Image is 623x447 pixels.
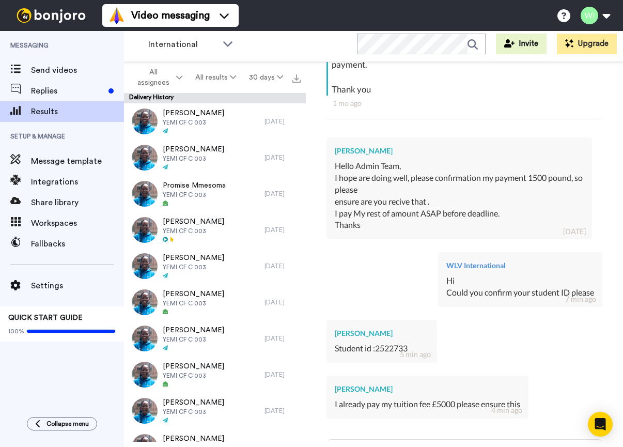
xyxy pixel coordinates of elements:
img: 54fb660b-57ad-4dfc-a4b5-831b319ee628-thumb.jpg [132,217,158,243]
img: 54fb660b-57ad-4dfc-a4b5-831b319ee628-thumb.jpg [132,326,158,351]
span: QUICK START GUIDE [8,314,83,321]
button: Invite [496,34,547,54]
div: [DATE] [264,407,301,415]
button: Export all results that match these filters now. [289,70,304,85]
img: bj-logo-header-white.svg [12,8,90,23]
div: [DATE] [264,334,301,343]
button: All assignees [126,63,189,92]
span: Share library [31,196,124,209]
div: [PERSON_NAME] [335,384,520,394]
span: [PERSON_NAME] [163,253,224,263]
span: [PERSON_NAME] [163,325,224,335]
span: YEMI CF C 003 [163,299,224,307]
img: 54fb660b-57ad-4dfc-a4b5-831b319ee628-thumb.jpg [132,289,158,315]
button: 30 days [242,68,289,87]
a: [PERSON_NAME]YEMI CF C 003[DATE] [124,140,306,176]
span: 100% [8,327,24,335]
div: Hello Admin Team, I hope are doing well, please confirmation my payment 1500 pound, so please ens... [335,160,584,231]
a: [PERSON_NAME]YEMI CF C 003[DATE] [124,357,306,393]
img: 54fb660b-57ad-4dfc-a4b5-831b319ee628-thumb.jpg [132,145,158,171]
div: 7 min ago [565,294,596,304]
span: International [148,38,217,51]
span: Workspaces [31,217,124,229]
span: Replies [31,85,104,97]
div: [DATE] [264,298,301,306]
span: Integrations [31,176,124,188]
div: I already pay my tuition fee £5000 please ensure this [335,398,520,410]
span: [PERSON_NAME] [163,108,224,118]
div: [DATE] [264,153,301,162]
span: [PERSON_NAME] [163,217,224,227]
span: Video messaging [131,8,210,23]
div: [PERSON_NAME] [335,146,584,156]
div: Hi Could you confirm your student ID please [446,275,594,299]
div: Student id :2522733 [335,343,429,354]
div: [DATE] [264,262,301,270]
img: 54fb660b-57ad-4dfc-a4b5-831b319ee628-thumb.jpg [132,362,158,388]
img: 54fb660b-57ad-4dfc-a4b5-831b319ee628-thumb.jpg [132,109,158,134]
div: [DATE] [264,117,301,126]
button: All results [189,68,243,87]
span: YEMI CF C 003 [163,227,224,235]
span: Message template [31,155,124,167]
span: [PERSON_NAME] [163,397,224,408]
span: YEMI CF C 003 [163,118,224,127]
img: 54fb660b-57ad-4dfc-a4b5-831b319ee628-thumb.jpg [132,181,158,207]
button: Collapse menu [27,417,97,430]
div: WLV International [446,260,594,271]
div: [DATE] [264,226,301,234]
span: Settings [31,280,124,292]
span: [PERSON_NAME] [163,361,224,372]
span: YEMI CF C 003 [163,372,224,380]
div: [DATE] [264,190,301,198]
div: Delivery History [124,93,306,103]
a: Promise MmesomaYEMI CF C 003[DATE] [124,176,306,212]
div: [PERSON_NAME] [335,328,429,338]
span: Send videos [31,64,124,76]
div: [DATE] [264,371,301,379]
span: [PERSON_NAME] [163,144,224,155]
a: [PERSON_NAME]YEMI CF C 003[DATE] [124,248,306,284]
span: [PERSON_NAME] [163,289,224,299]
span: Collapse menu [46,420,89,428]
img: 54fb660b-57ad-4dfc-a4b5-831b319ee628-thumb.jpg [132,398,158,424]
div: Open Intercom Messenger [588,412,613,437]
a: [PERSON_NAME]YEMI CF C 003[DATE] [124,320,306,357]
span: Promise Mmesoma [163,180,226,191]
div: [DATE] [563,226,586,237]
img: vm-color.svg [108,7,125,24]
span: [PERSON_NAME] [163,434,224,444]
span: YEMI CF C 003 [163,335,224,344]
button: Upgrade [557,34,617,54]
span: Results [31,105,124,118]
span: All assignees [132,67,174,88]
img: 54fb660b-57ad-4dfc-a4b5-831b319ee628-thumb.jpg [132,253,158,279]
a: [PERSON_NAME]YEMI CF C 003[DATE] [124,393,306,429]
span: YEMI CF C 003 [163,408,224,416]
div: 5 min ago [400,349,431,360]
span: YEMI CF C 003 [163,263,224,271]
span: YEMI CF C 003 [163,155,224,163]
span: YEMI CF C 003 [163,191,226,199]
div: 1 mo ago [333,98,596,109]
div: 4 min ago [491,405,522,415]
span: Fallbacks [31,238,124,250]
a: [PERSON_NAME]YEMI CF C 003[DATE] [124,212,306,248]
a: [PERSON_NAME]YEMI CF C 003[DATE] [124,103,306,140]
a: [PERSON_NAME]YEMI CF C 003[DATE] [124,284,306,320]
img: export.svg [292,74,301,83]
